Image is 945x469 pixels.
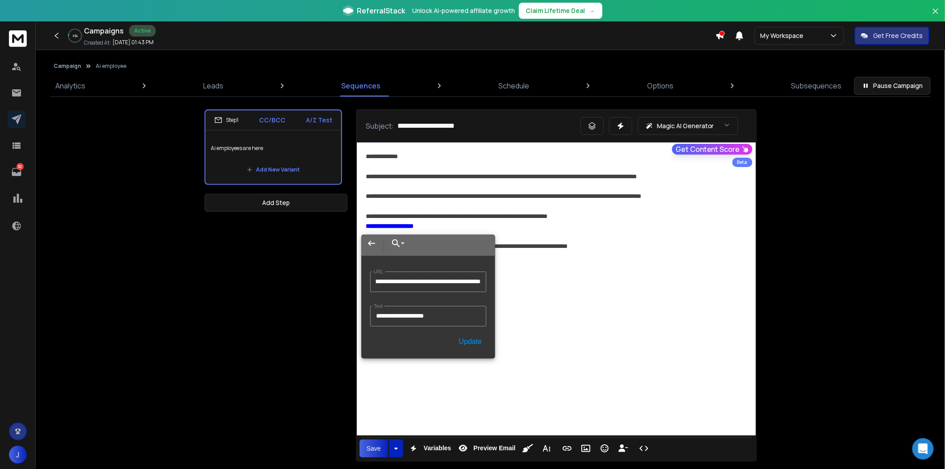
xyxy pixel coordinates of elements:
a: 32 [8,163,25,181]
button: Get Free Credits [855,27,929,45]
p: Options [647,80,673,91]
p: Analytics [55,80,85,91]
p: [DATE] 01:43 PM [113,39,154,46]
a: Subsequences [786,75,847,96]
button: Preview Email [455,440,517,457]
h1: Campaigns [84,25,124,36]
p: Leads [203,80,223,91]
a: Sequences [336,75,386,96]
li: Step1CC/BCCA/Z TestAi employees are hereAdd New Variant [205,109,342,185]
a: Analytics [50,75,91,96]
p: Sequences [341,80,381,91]
button: Add Step [205,194,347,212]
a: Schedule [493,75,535,96]
button: Pause Campaign [854,77,931,95]
span: → [589,6,595,15]
button: Variables [405,440,453,457]
button: Clean HTML [519,440,536,457]
div: Open Intercom Messenger [912,438,934,460]
div: Beta [732,158,753,167]
p: CC/BCC [259,116,285,125]
button: Insert Image (Ctrl+P) [577,440,594,457]
label: Text [372,303,385,309]
p: Ai employee [96,63,126,70]
p: 32 [17,163,24,170]
span: Preview Email [472,444,517,452]
button: Emoticons [596,440,613,457]
label: URL [372,269,385,275]
button: J [9,446,27,464]
button: Update [454,334,486,350]
button: Get Content Score [672,144,753,155]
p: Subsequences [791,80,842,91]
button: Add New Variant [240,161,307,179]
span: Variables [422,444,453,452]
p: Created At: [84,39,111,46]
div: Active [129,25,156,37]
a: Leads [198,75,229,96]
button: Campaign [54,63,81,70]
button: Close banner [930,5,941,27]
button: Save [360,440,388,457]
div: Step 1 [214,116,238,124]
p: 4 % [72,33,78,38]
button: Magic AI Generator [638,117,738,135]
p: A/Z Test [306,116,332,125]
p: Unlock AI-powered affiliate growth [413,6,515,15]
button: Insert Unsubscribe Link [615,440,632,457]
p: Schedule [498,80,529,91]
p: My Workspace [761,31,807,40]
button: Back [361,234,382,252]
p: Ai employees are here [211,136,336,161]
span: ReferralStack [357,5,406,16]
p: Subject: [366,121,394,131]
button: Insert Link (Ctrl+K) [559,440,576,457]
button: Code View [636,440,652,457]
button: Claim Lifetime Deal→ [519,3,602,19]
button: More Text [538,440,555,457]
p: Magic AI Generator [657,121,714,130]
button: Choose Link [386,234,406,252]
p: Get Free Credits [874,31,923,40]
a: Options [642,75,679,96]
